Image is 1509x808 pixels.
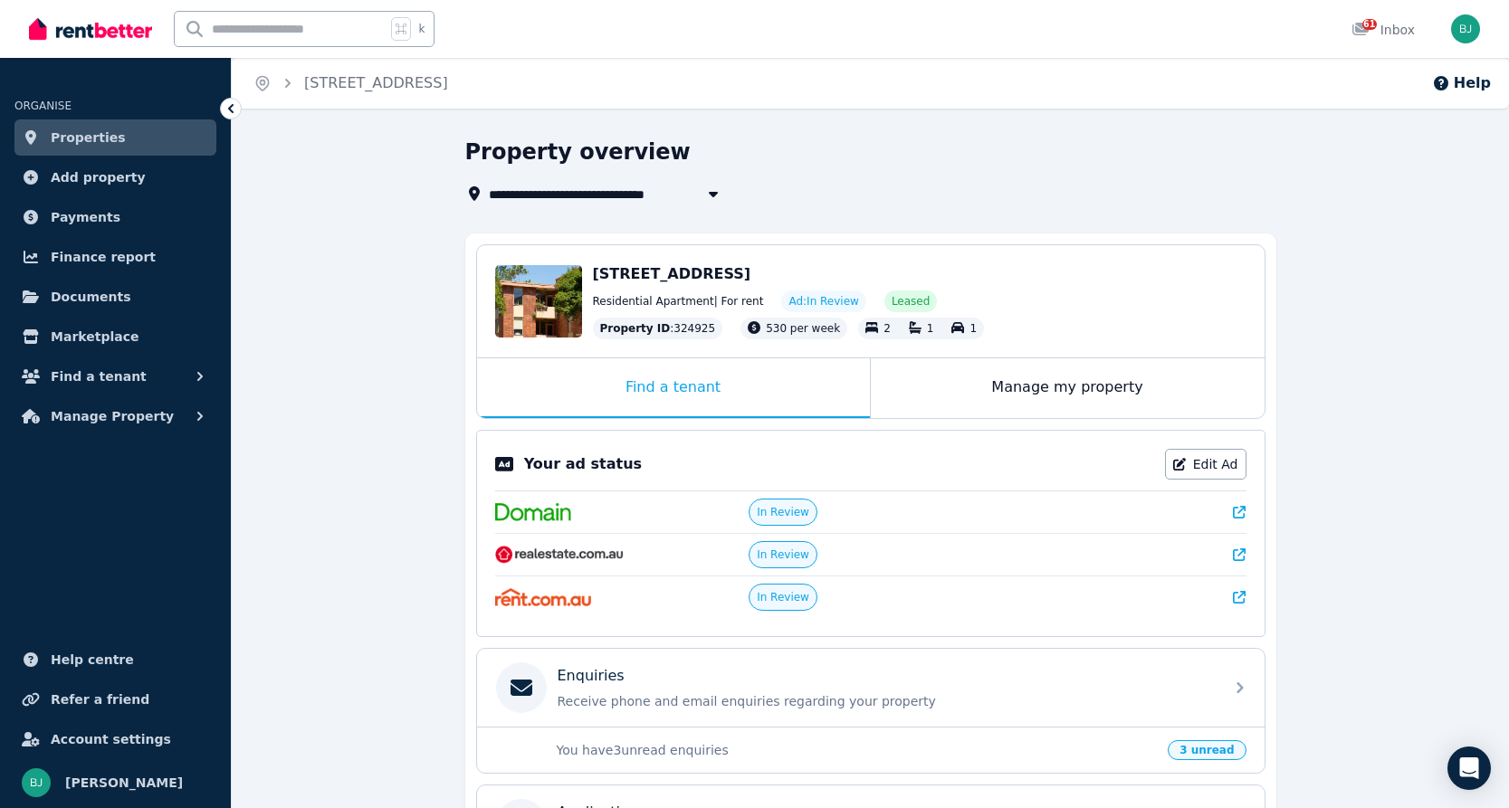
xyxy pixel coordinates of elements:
[418,22,425,36] span: k
[766,322,840,335] span: 530 per week
[14,358,216,394] button: Find a tenant
[14,398,216,434] button: Manage Property
[892,294,930,309] span: Leased
[51,206,120,228] span: Payments
[51,166,146,188] span: Add property
[477,358,870,418] div: Find a tenant
[495,588,592,606] img: Rent.com.au
[477,649,1265,727] a: EnquiriesReceive phone and email enquiries regarding your property
[1447,746,1491,790] div: Open Intercom Messenger
[1168,740,1246,760] span: 3 unread
[1432,72,1491,94] button: Help
[304,74,448,91] a: [STREET_ADDRESS]
[14,199,216,235] a: Payments
[883,322,891,335] span: 2
[65,772,183,794] span: [PERSON_NAME]
[593,294,764,309] span: Residential Apartment | For rent
[51,246,156,268] span: Finance report
[757,590,809,604] span: In Review
[558,692,1213,710] p: Receive phone and email enquiries regarding your property
[14,721,216,757] a: Account settings
[22,768,51,797] img: Bom Jin
[593,265,751,282] span: [STREET_ADDRESS]
[495,546,625,564] img: RealEstate.com.au
[14,279,216,315] a: Documents
[495,503,571,521] img: Domain.com.au
[29,15,152,43] img: RentBetter
[14,239,216,275] a: Finance report
[593,318,723,339] div: : 324925
[927,322,934,335] span: 1
[14,159,216,195] a: Add property
[1165,449,1246,480] a: Edit Ad
[524,453,642,475] p: Your ad status
[969,322,977,335] span: 1
[757,547,809,562] span: In Review
[51,286,131,308] span: Documents
[757,505,809,519] span: In Review
[14,100,72,112] span: ORGANISE
[1451,14,1480,43] img: Bom Jin
[51,366,147,387] span: Find a tenant
[232,58,470,109] nav: Breadcrumb
[14,318,216,355] a: Marketplace
[51,326,138,347] span: Marketplace
[51,127,126,148] span: Properties
[557,741,1158,759] p: You have 3 unread enquiries
[51,689,149,710] span: Refer a friend
[14,119,216,156] a: Properties
[14,642,216,678] a: Help centre
[51,405,174,427] span: Manage Property
[871,358,1265,418] div: Manage my property
[51,728,171,750] span: Account settings
[788,294,858,309] span: Ad: In Review
[51,649,134,670] span: Help centre
[558,665,625,687] p: Enquiries
[465,138,691,166] h1: Property overview
[600,321,671,336] span: Property ID
[14,681,216,718] a: Refer a friend
[1351,21,1415,39] div: Inbox
[1362,19,1377,30] span: 61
